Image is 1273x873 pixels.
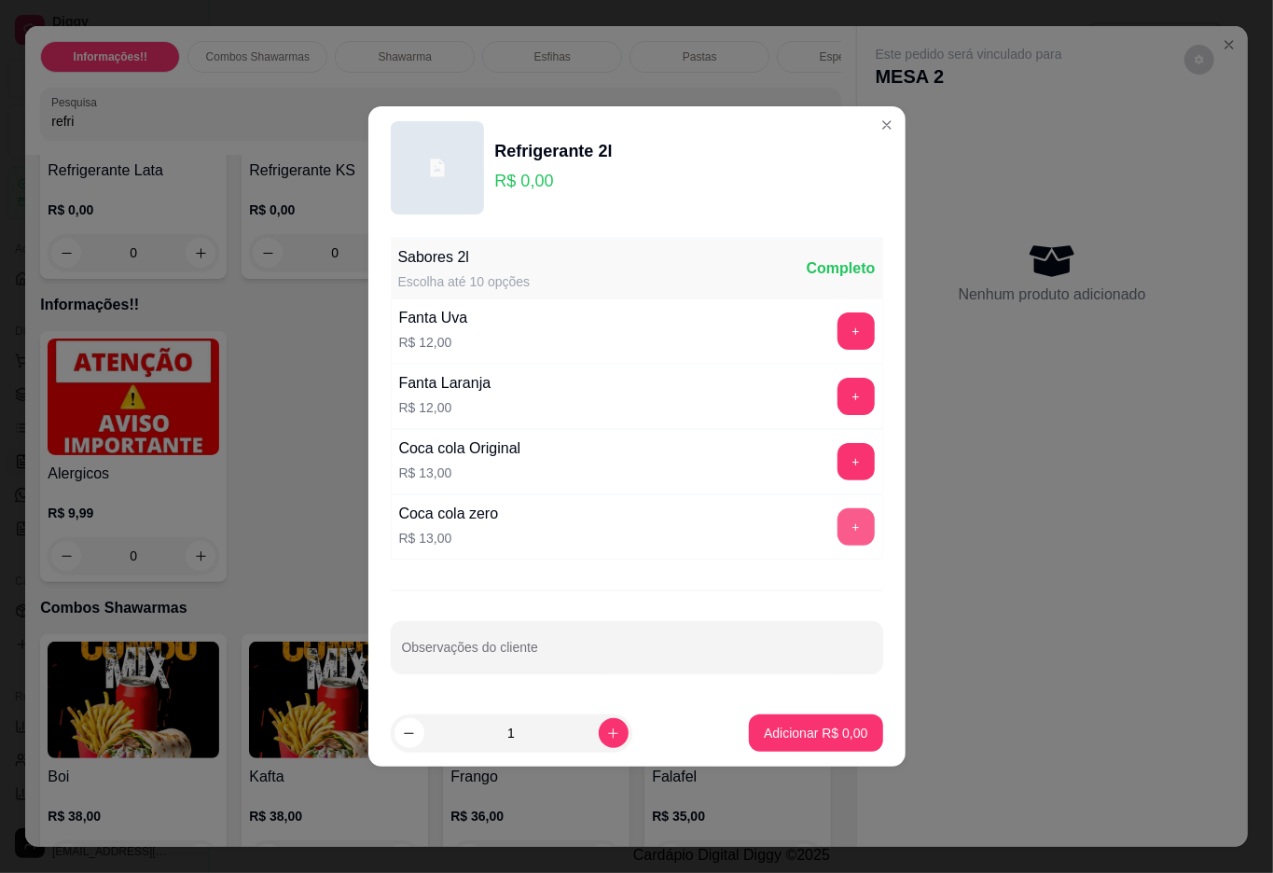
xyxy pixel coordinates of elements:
[399,307,468,329] div: Fanta Uva
[872,110,902,140] button: Close
[398,272,531,291] div: Escolha até 10 opções
[749,714,882,752] button: Adicionar R$ 0,00
[394,718,424,748] button: decrease-product-quantity
[807,257,876,280] div: Completo
[495,168,613,194] p: R$ 0,00
[399,529,499,547] p: R$ 13,00
[399,437,521,460] div: Coca cola Original
[837,312,875,350] button: add
[837,508,875,546] button: add
[399,372,491,395] div: Fanta Laranja
[599,718,629,748] button: increase-product-quantity
[402,645,872,664] input: Observações do cliente
[495,138,613,164] div: Refrigerante 2l
[399,503,499,525] div: Coca cola zero
[399,464,521,482] p: R$ 13,00
[837,443,875,480] button: add
[399,398,491,417] p: R$ 12,00
[764,724,867,742] p: Adicionar R$ 0,00
[399,333,468,352] p: R$ 12,00
[837,378,875,415] button: add
[398,246,531,269] div: Sabores 2l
